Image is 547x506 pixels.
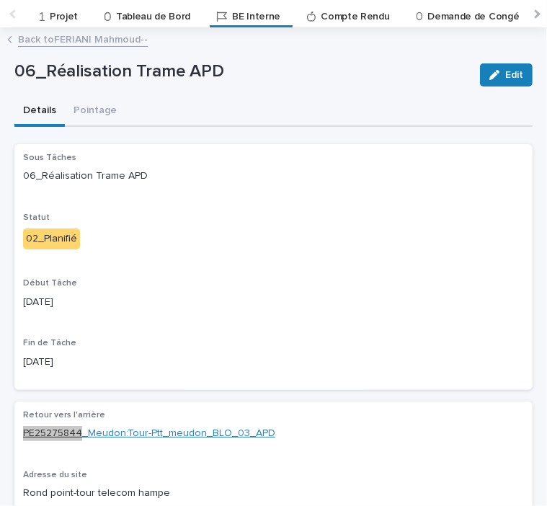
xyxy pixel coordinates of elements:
[23,339,76,347] span: Fin de Tâche
[23,154,76,162] span: Sous Tâches
[23,228,80,249] div: 02_Planifié
[23,355,524,370] p: [DATE]
[23,279,77,288] span: Début Tâche
[23,169,524,184] p: 06_Réalisation Trame APD
[505,70,523,80] span: Edit
[23,213,50,222] span: Statut
[18,30,148,47] a: Back toFERIANI Mahmoud--
[14,97,65,127] button: Details
[65,97,125,127] button: Pointage
[23,295,524,310] p: [DATE]
[23,426,275,441] a: PE25275844_Meudon:Tour-Ptt_meudon_BLO_03_APD
[23,471,87,479] span: Adresse du site
[23,486,524,501] p: Rond point-tour telecom hampe
[14,61,468,82] p: 06_Réalisation Trame APD
[23,411,105,420] span: Retour vers l'arrière
[480,63,533,86] button: Edit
